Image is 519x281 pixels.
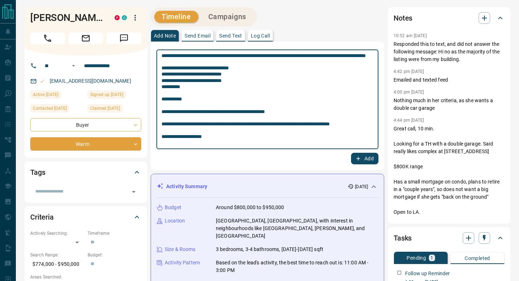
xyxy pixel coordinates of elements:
p: Completed [465,256,490,261]
span: Active [DATE] [33,91,58,98]
div: Activity Summary[DATE] [157,180,378,193]
div: Tasks [394,229,505,247]
p: Emailed and texted feed [394,76,505,84]
span: Contacted [DATE] [33,105,67,112]
p: 10:52 am [DATE] [394,33,427,38]
div: Tue Sep 02 2025 [30,91,84,101]
button: Timeline [154,11,198,23]
span: Message [107,33,141,44]
span: Signed up [DATE] [90,91,123,98]
p: Responded this to text, and did not answer the following message: Hi no as the majority of the li... [394,40,505,63]
p: 4:44 pm [DATE] [394,118,424,123]
p: [GEOGRAPHIC_DATA], [GEOGRAPHIC_DATA], with interest in neighbourhoods like [GEOGRAPHIC_DATA], [PE... [216,217,378,240]
div: Tags [30,164,141,181]
div: Fri Sep 05 2025 [30,104,84,114]
button: Open [129,187,139,197]
h1: [PERSON_NAME] [30,12,104,23]
p: 1 [430,255,433,260]
p: Around $800,000 to $950,000 [216,204,284,211]
p: Nothing much in her criteria, as she wants a double car garage [394,97,505,112]
p: Budget [165,204,181,211]
p: Actively Searching: [30,230,84,237]
h2: Tags [30,167,45,178]
p: Location [165,217,185,225]
span: Claimed [DATE] [90,105,120,112]
svg: Email Valid [40,79,45,84]
p: Pending [407,255,426,260]
a: [EMAIL_ADDRESS][DOMAIN_NAME] [50,78,131,84]
p: Size & Rooms [165,246,196,253]
button: Campaigns [201,11,253,23]
p: Activity Summary [166,183,207,190]
p: Areas Searched: [30,274,141,280]
div: Criteria [30,208,141,226]
div: Notes [394,9,505,27]
p: 4:42 pm [DATE] [394,69,424,74]
div: Buyer [30,118,141,131]
p: Timeframe: [88,230,141,237]
h2: Tasks [394,232,412,244]
div: Warm [30,137,141,151]
p: 3 bedrooms, 3-4 bathrooms, [DATE]-[DATE] sqft [216,246,323,253]
span: Email [68,33,103,44]
p: Add Note [154,33,176,38]
p: 4:00 pm [DATE] [394,90,424,95]
div: Tue Jul 15 2025 [88,104,141,114]
p: Send Text [219,33,242,38]
h2: Criteria [30,211,54,223]
p: Send Email [185,33,210,38]
h2: Notes [394,12,412,24]
p: Based on the lead's activity, the best time to reach out is: 11:00 AM - 3:00 PM [216,259,378,274]
p: [DATE] [355,183,368,190]
p: Activity Pattern [165,259,200,267]
p: $774,000 - $950,000 [30,258,84,270]
button: Add [351,153,378,164]
span: Call [30,33,65,44]
div: property.ca [115,15,120,20]
div: Sat Sep 26 2020 [88,91,141,101]
p: Search Range: [30,252,84,258]
p: Budget: [88,252,141,258]
div: condos.ca [122,15,127,20]
p: Follow up Reminder [405,270,450,277]
button: Open [69,61,78,70]
p: Log Call [251,33,270,38]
